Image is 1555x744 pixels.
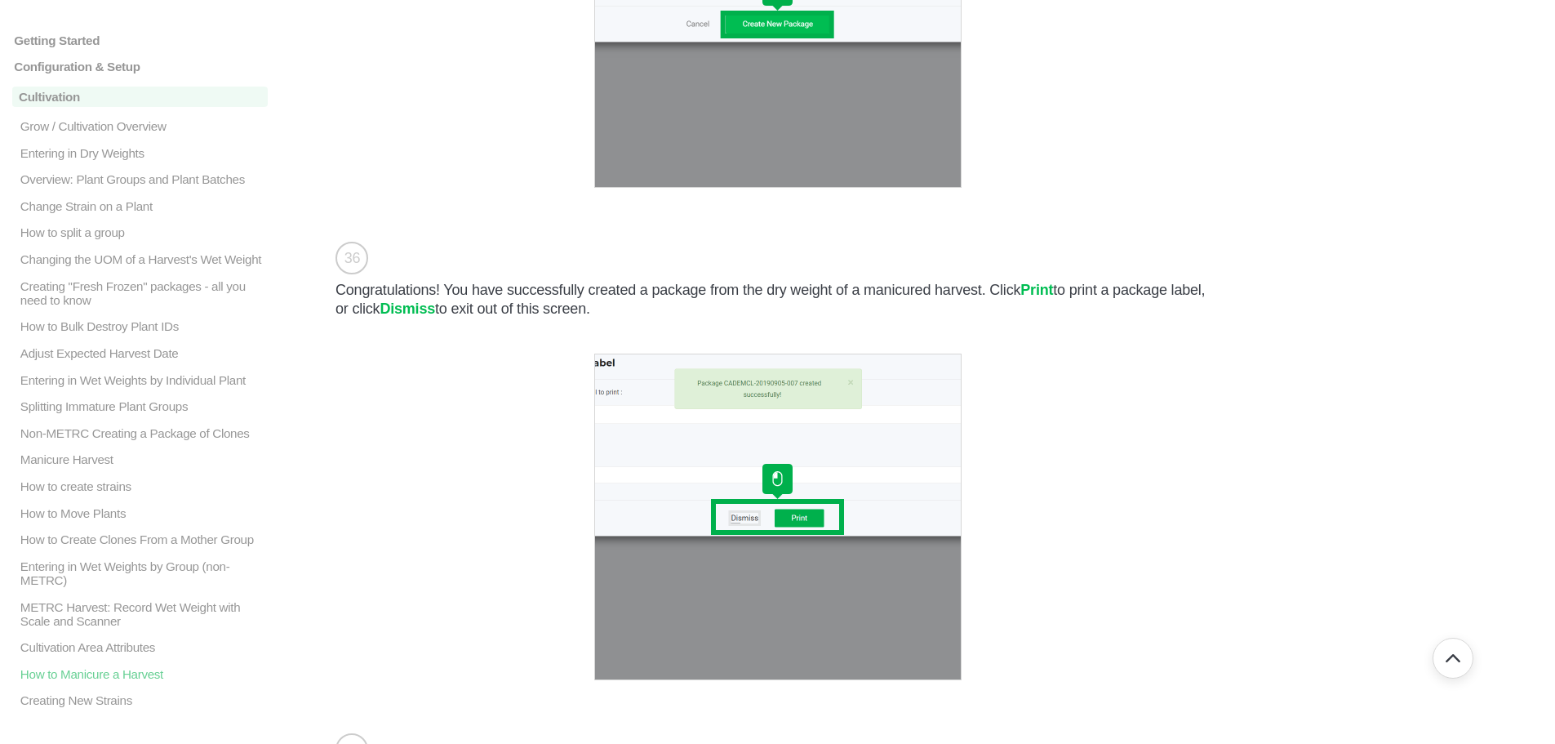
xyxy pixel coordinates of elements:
b: Dismiss [380,301,435,317]
a: Cultivation Area Attributes [12,640,268,654]
span: 36 [344,250,361,266]
p: Entering in Wet Weights by Individual Plant [19,372,268,386]
p: Adjust Expected Harvest Date [19,346,268,360]
p: Change Strain on a Plant [19,199,268,213]
p: Grow / Cultivation Overview [19,119,268,133]
a: Cultivation [12,86,268,106]
a: METRC Harvest: Record Wet Weight with Scale and Scanner [12,599,268,627]
p: Non-METRC Creating a Package of Clones [19,426,268,440]
p: How to Bulk Destroy Plant IDs [19,319,268,333]
p: Manicure Harvest [19,452,268,466]
p: Creating New Strains [19,693,268,707]
a: Non-METRC Creating a Package of Clones [12,426,268,440]
span: Congratulations! You have successfully created a package from the dry weight of a manicured harve... [335,281,1220,319]
a: How to create strains [12,479,268,493]
p: Changing the UOM of a Harvest's Wet Weight [19,252,268,266]
a: Splitting Immature Plant Groups [12,399,268,413]
a: Entering in Dry Weights [12,145,268,159]
a: How to Create Clones From a Mother Group [12,532,268,546]
p: How to create strains [19,479,268,493]
a: Configuration & Setup [12,60,268,74]
a: Grow / Cultivation Overview [12,119,268,133]
a: How to split a group [12,225,268,239]
a: How to Manicure a Harvest [12,667,268,681]
p: Creating "Fresh Frozen" packages - all you need to know [19,278,268,306]
p: How to Create Clones From a Mother Group [19,532,268,546]
p: How to split a group [19,225,268,239]
a: Creating "Fresh Frozen" packages - all you need to know [12,278,268,306]
a: Adjust Expected Harvest Date [12,346,268,360]
a: Getting Started [12,33,268,47]
p: How to Move Plants [19,506,268,519]
p: Overview: Plant Groups and Plant Batches [19,172,268,186]
a: How to Bulk Destroy Plant IDs [12,319,268,333]
a: Changing the UOM of a Harvest's Wet Weight [12,252,268,266]
p: Entering in Wet Weights by Group (non-METRC) [19,559,268,587]
a: Entering in Wet Weights by Individual Plant [12,372,268,386]
button: Go back to top of document [1433,638,1473,679]
a: Change Strain on a Plant [12,199,268,213]
p: Entering in Dry Weights [19,145,268,159]
a: Creating New Strains [12,693,268,707]
a: Manicure Harvest [12,452,268,466]
p: How to Manicure a Harvest [19,667,268,681]
a: How to Move Plants [12,506,268,519]
b: Print [1020,282,1053,298]
p: Cultivation Area Attributes [19,640,268,654]
p: Splitting Immature Plant Groups [19,399,268,413]
p: METRC Harvest: Record Wet Weight with Scale and Scanner [19,599,268,627]
a: Overview: Plant Groups and Plant Batches [12,172,268,186]
a: Entering in Wet Weights by Group (non-METRC) [12,559,268,587]
img: Step 36 image [591,350,965,684]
